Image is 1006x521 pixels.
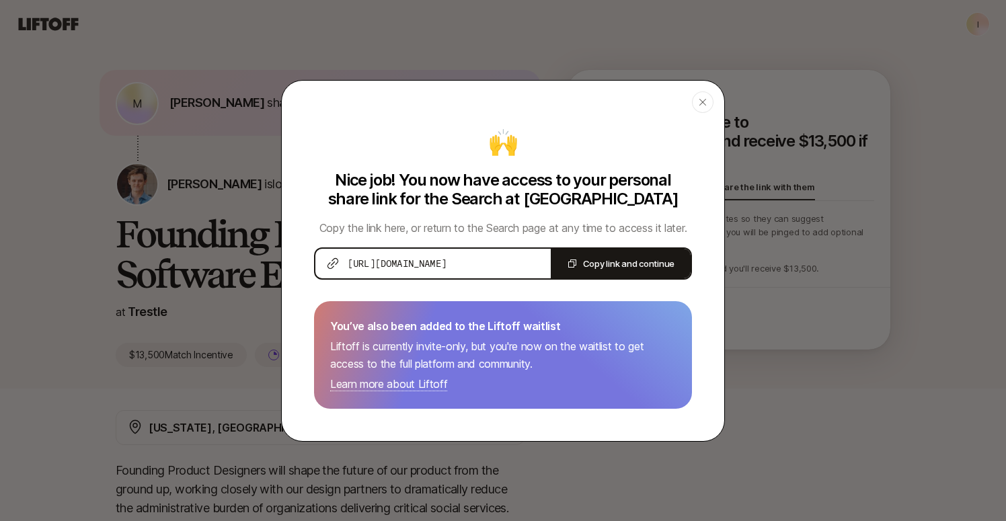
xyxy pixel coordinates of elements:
[314,171,692,208] p: Nice job! You now have access to your personal share link for the Search at [GEOGRAPHIC_DATA]
[330,377,447,391] a: Learn more about Liftoff
[319,219,687,237] p: Copy the link here, or return to the Search page at any time to access it later.
[330,317,676,335] p: You’ve also been added to the Liftoff waitlist
[330,337,676,372] p: Liftoff is currently invite-only, but you're now on the waitlist to get access to the full platfo...
[348,257,447,270] span: [URL][DOMAIN_NAME]
[488,124,518,160] div: 🙌
[551,249,691,278] button: Copy link and continue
